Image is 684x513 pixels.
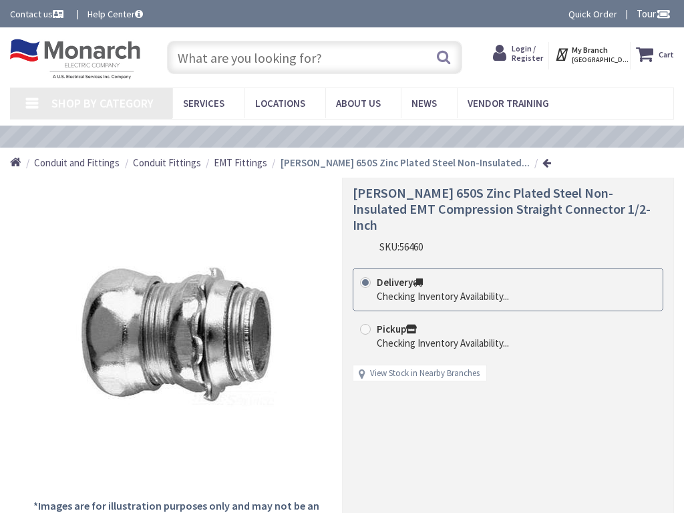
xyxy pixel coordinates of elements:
[281,156,530,169] strong: [PERSON_NAME] 650S Zinc Plated Steel Non-Insulated...
[468,97,549,110] span: Vendor Training
[572,45,608,55] strong: My Branch
[637,7,671,20] span: Tour
[377,289,509,303] div: Checking Inventory Availability...
[336,97,381,110] span: About Us
[76,234,277,434] img: Crouse-Hinds 650S Zinc Plated Steel Non-Insulated EMT Compression Straight Connector 1/2-Inch
[214,156,267,170] a: EMT Fittings
[572,55,629,64] span: [GEOGRAPHIC_DATA], [GEOGRAPHIC_DATA]
[636,42,674,66] a: Cart
[214,156,267,169] span: EMT Fittings
[512,43,543,63] span: Login / Register
[167,41,462,74] input: What are you looking for?
[554,42,625,66] div: My Branch [GEOGRAPHIC_DATA], [GEOGRAPHIC_DATA]
[568,7,617,21] a: Quick Order
[10,39,140,79] img: Monarch Electric Company
[34,156,120,169] span: Conduit and Fittings
[377,336,509,350] div: Checking Inventory Availability...
[133,156,201,170] a: Conduit Fittings
[51,96,154,111] span: Shop By Category
[493,42,543,65] a: Login / Register
[34,156,120,170] a: Conduit and Fittings
[353,184,651,233] span: [PERSON_NAME] 650S Zinc Plated Steel Non-Insulated EMT Compression Straight Connector 1/2-Inch
[659,42,674,66] strong: Cart
[183,97,224,110] span: Services
[377,276,423,289] strong: Delivery
[370,367,480,380] a: View Stock in Nearby Branches
[255,97,305,110] span: Locations
[133,156,201,169] span: Conduit Fittings
[399,240,423,253] span: 56460
[379,240,423,254] div: SKU:
[234,131,430,143] a: VIEW OUR VIDEO TRAINING LIBRARY
[411,97,437,110] span: News
[88,7,143,21] a: Help Center
[377,323,417,335] strong: Pickup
